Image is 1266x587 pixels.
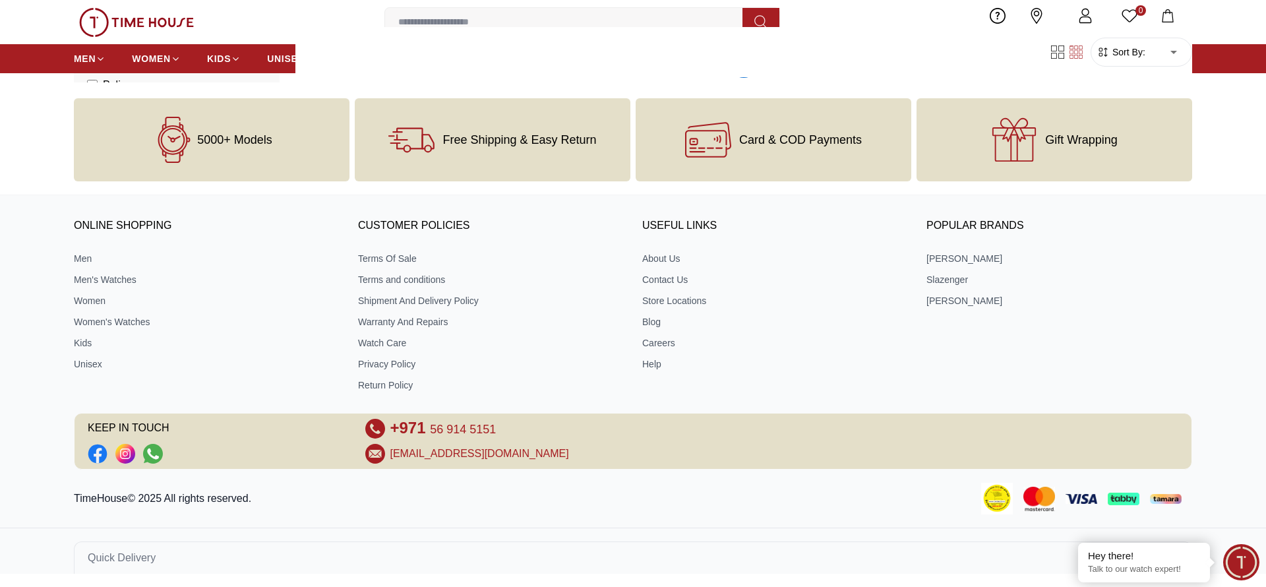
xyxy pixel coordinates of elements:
[1135,5,1146,16] span: 0
[74,315,340,328] a: Women's Watches
[74,541,1192,574] button: Quick Delivery
[74,47,105,71] a: MEN
[197,133,272,146] span: 5000+ Models
[1023,487,1055,511] img: Mastercard
[143,444,163,464] a: Social Link
[1015,26,1058,36] span: Our Stores
[88,444,107,464] li: Facebook
[88,550,156,566] span: Quick Delivery
[358,216,624,236] h3: CUSTOMER POLICIES
[74,52,96,65] span: MEN
[1110,5,1149,39] a: 0Wishlist
[74,294,340,307] a: Women
[926,252,1192,265] a: [PERSON_NAME]
[642,315,908,328] a: Blog
[1151,25,1184,35] span: My Bag
[642,336,908,350] a: Careers
[74,357,340,371] a: Unisex
[642,273,908,286] a: Contact Us
[74,273,340,286] a: Men's Watches
[358,315,624,328] a: Warranty And Repairs
[358,357,624,371] a: Privacy Policy
[267,47,314,71] a: UNISEX
[132,47,181,71] a: WOMEN
[390,419,497,439] a: +971 56 914 5151
[74,491,256,507] p: TimeHouse© 2025 All rights reserved.
[390,446,569,462] a: [EMAIL_ADDRESS][DOMAIN_NAME]
[642,216,908,236] h3: USEFUL LINKS
[1063,26,1108,36] span: My Account
[88,419,347,439] span: KEEP IN TOUCH
[74,216,340,236] h3: ONLINE SHOPPING
[1088,549,1200,563] div: Hey there!
[1113,26,1146,36] span: Wishlist
[1223,544,1259,580] div: Chat Widget
[739,133,862,146] span: Card & COD Payments
[981,483,1013,514] img: Consumer Payment
[642,294,908,307] a: Store Locations
[358,273,624,286] a: Terms and conditions
[74,336,340,350] a: Kids
[642,357,908,371] a: Help
[926,216,1192,236] h3: Popular Brands
[642,252,908,265] a: About Us
[103,77,132,93] span: Police
[430,423,496,436] span: 56 914 5151
[986,26,1010,36] span: Help
[1066,494,1097,504] img: Visa
[1108,493,1139,505] img: Tabby Payment
[358,252,624,265] a: Terms Of Sale
[207,47,241,71] a: KIDS
[207,52,231,65] span: KIDS
[1110,46,1145,59] span: Sort By:
[926,273,1192,286] a: Slazenger
[442,133,596,146] span: Free Shipping & Easy Return
[1013,5,1060,39] a: Our Stores
[88,444,107,464] a: Social Link
[1149,7,1187,38] button: My Bag
[983,5,1013,39] a: Help
[358,379,624,392] a: Return Policy
[79,8,194,37] img: ...
[115,444,135,464] a: Social Link
[926,294,1192,307] a: [PERSON_NAME]
[1088,564,1200,575] p: Talk to our watch expert!
[132,52,171,65] span: WOMEN
[1045,133,1118,146] span: Gift Wrapping
[358,294,624,307] a: Shipment And Delivery Policy
[267,52,304,65] span: UNISEX
[1150,494,1182,505] img: Tamara Payment
[358,336,624,350] a: Watch Care
[74,252,340,265] a: Men
[87,80,98,90] input: Police
[1097,46,1145,59] button: Sort By:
